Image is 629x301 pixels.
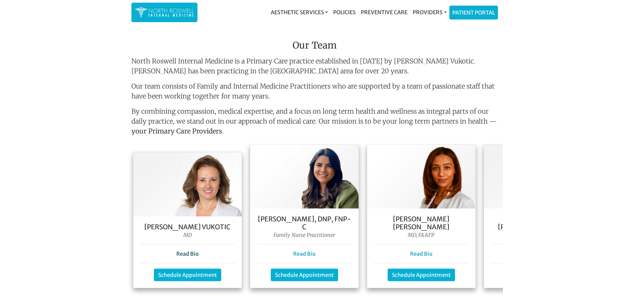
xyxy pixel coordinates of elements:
[131,56,498,76] p: North Roswell Internal Medicine is a Primary Care practice established in [DATE] by [PERSON_NAME]...
[388,269,455,281] a: Schedule Appointment
[140,223,235,231] h5: [PERSON_NAME] Vukotic
[410,250,433,257] a: Read Bio
[374,215,469,231] h5: [PERSON_NAME] [PERSON_NAME]
[131,127,222,135] strong: your Primary Care Providers
[257,215,352,231] h5: [PERSON_NAME], DNP, FNP- C
[293,250,316,257] a: Read Bio
[484,144,592,208] img: Keela Weeks Leger, FNP-C
[176,250,199,257] a: Read Bio
[268,6,331,19] a: Aesthetic Services
[131,81,498,101] p: Our team consists of Family and Internal Medicine Practitioners who are supported by a team of pa...
[331,6,358,19] a: Policies
[410,6,449,19] a: Providers
[133,152,242,216] img: Dr. Goga Vukotis
[135,6,194,19] img: North Roswell Internal Medicine
[131,40,498,54] h3: Our Team
[358,6,410,19] a: Preventive Care
[273,232,335,238] i: Family Nurse Practitioner
[131,106,498,139] p: By combining compassion, medical expertise, and a focus on long term health and wellness as integ...
[367,144,475,208] img: Dr. Farah Mubarak Ali MD, FAAFP
[154,269,221,281] a: Schedule Appointment
[183,232,192,238] i: MD
[408,232,435,238] i: MD, FAAFP
[271,269,338,281] a: Schedule Appointment
[491,215,586,231] h5: [PERSON_NAME] [PERSON_NAME], FNP-C
[450,6,498,19] a: Patient Portal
